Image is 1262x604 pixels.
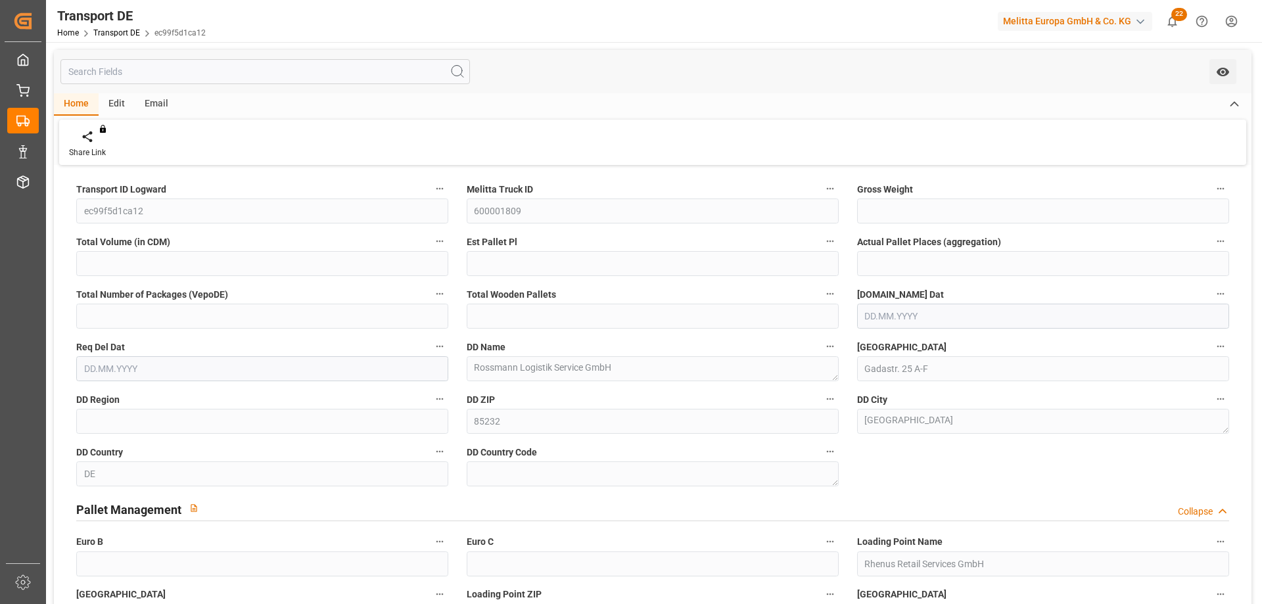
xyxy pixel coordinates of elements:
[857,393,887,407] span: DD City
[1212,533,1229,550] button: Loading Point Name
[857,409,1229,434] textarea: [GEOGRAPHIC_DATA]
[467,356,839,381] textarea: Rossmann Logistik Service GmbH
[857,340,947,354] span: [GEOGRAPHIC_DATA]
[822,443,839,460] button: DD Country Code
[1209,59,1236,84] button: open menu
[857,588,947,601] span: [GEOGRAPHIC_DATA]
[822,533,839,550] button: Euro C
[1157,7,1187,36] button: show 22 new notifications
[1212,285,1229,302] button: [DOMAIN_NAME] Dat
[998,12,1152,31] div: Melitta Europa GmbH & Co. KG
[181,496,206,521] button: View description
[431,180,448,197] button: Transport ID Logward
[76,288,228,302] span: Total Number of Packages (VepoDE)
[857,304,1229,329] input: DD.MM.YYYY
[1212,180,1229,197] button: Gross Weight
[857,235,1001,249] span: Actual Pallet Places (aggregation)
[76,446,123,459] span: DD Country
[93,28,140,37] a: Transport DE
[431,338,448,355] button: Req Del Dat
[60,59,470,84] input: Search Fields
[1171,8,1187,21] span: 22
[467,235,517,249] span: Est Pallet Pl
[1178,505,1213,519] div: Collapse
[76,535,103,549] span: Euro B
[135,93,178,116] div: Email
[822,586,839,603] button: Loading Point ZIP
[857,288,944,302] span: [DOMAIN_NAME] Dat
[1187,7,1217,36] button: Help Center
[467,288,556,302] span: Total Wooden Pallets
[54,93,99,116] div: Home
[467,393,495,407] span: DD ZIP
[431,233,448,250] button: Total Volume (in CDM)
[998,9,1157,34] button: Melitta Europa GmbH & Co. KG
[822,233,839,250] button: Est Pallet Pl
[467,446,537,459] span: DD Country Code
[467,340,505,354] span: DD Name
[431,533,448,550] button: Euro B
[1212,233,1229,250] button: Actual Pallet Places (aggregation)
[467,588,542,601] span: Loading Point ZIP
[76,356,448,381] input: DD.MM.YYYY
[76,340,125,354] span: Req Del Dat
[822,180,839,197] button: Melitta Truck ID
[822,338,839,355] button: DD Name
[76,501,181,519] h2: Pallet Management
[57,6,206,26] div: Transport DE
[467,183,533,197] span: Melitta Truck ID
[431,390,448,407] button: DD Region
[57,28,79,37] a: Home
[857,535,943,549] span: Loading Point Name
[467,535,494,549] span: Euro C
[822,285,839,302] button: Total Wooden Pallets
[431,285,448,302] button: Total Number of Packages (VepoDE)
[1212,338,1229,355] button: [GEOGRAPHIC_DATA]
[1212,586,1229,603] button: [GEOGRAPHIC_DATA]
[431,586,448,603] button: [GEOGRAPHIC_DATA]
[822,390,839,407] button: DD ZIP
[76,235,170,249] span: Total Volume (in CDM)
[76,393,120,407] span: DD Region
[76,588,166,601] span: [GEOGRAPHIC_DATA]
[857,183,913,197] span: Gross Weight
[99,93,135,116] div: Edit
[1212,390,1229,407] button: DD City
[76,183,166,197] span: Transport ID Logward
[431,443,448,460] button: DD Country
